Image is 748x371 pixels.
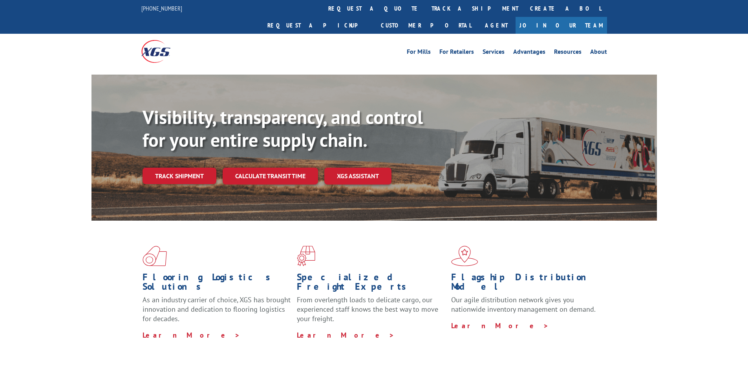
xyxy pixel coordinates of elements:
a: For Mills [407,49,431,57]
span: As an industry carrier of choice, XGS has brought innovation and dedication to flooring logistics... [143,295,291,323]
a: Services [483,49,505,57]
a: For Retailers [439,49,474,57]
a: Track shipment [143,168,216,184]
b: Visibility, transparency, and control for your entire supply chain. [143,105,423,152]
a: Request a pickup [262,17,375,34]
span: Our agile distribution network gives you nationwide inventory management on demand. [451,295,596,314]
a: [PHONE_NUMBER] [141,4,182,12]
a: Customer Portal [375,17,477,34]
h1: Specialized Freight Experts [297,272,445,295]
img: xgs-icon-total-supply-chain-intelligence-red [143,246,167,266]
p: From overlength loads to delicate cargo, our experienced staff knows the best way to move your fr... [297,295,445,330]
a: Resources [554,49,582,57]
h1: Flagship Distribution Model [451,272,600,295]
a: About [590,49,607,57]
h1: Flooring Logistics Solutions [143,272,291,295]
a: Join Our Team [516,17,607,34]
a: Learn More > [451,321,549,330]
a: Calculate transit time [223,168,318,185]
a: Agent [477,17,516,34]
a: Learn More > [143,331,240,340]
a: Learn More > [297,331,395,340]
img: xgs-icon-flagship-distribution-model-red [451,246,478,266]
img: xgs-icon-focused-on-flooring-red [297,246,315,266]
a: XGS ASSISTANT [324,168,391,185]
a: Advantages [513,49,545,57]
